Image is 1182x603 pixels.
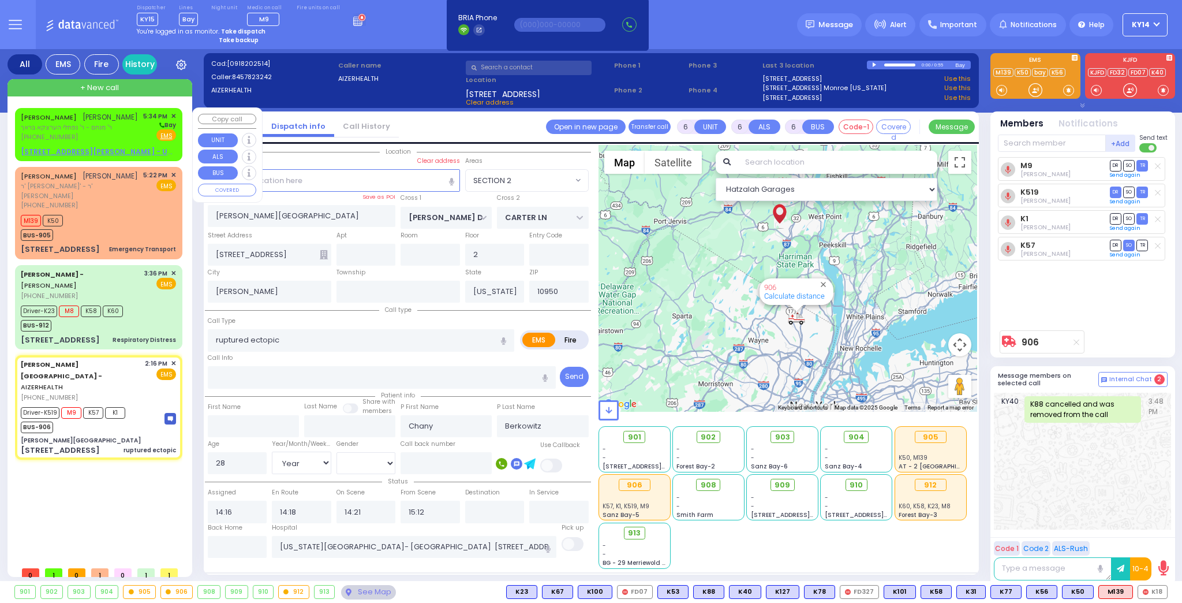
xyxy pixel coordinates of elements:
[845,589,851,595] img: red-radio-icon.svg
[915,431,947,444] div: 905
[21,147,192,157] u: [STREET_ADDRESS][PERSON_NAME] - Use this
[59,306,79,317] span: M8
[15,586,35,598] div: 901
[46,17,122,32] img: Logo
[1109,375,1152,384] span: Internal Chat
[1149,68,1166,77] a: K40
[198,166,238,180] button: BUS
[304,402,337,411] label: Last Name
[931,58,933,72] div: /
[1154,374,1165,385] span: 2
[766,585,799,599] div: BLS
[103,306,123,317] span: K60
[562,523,583,533] label: Pick up
[1110,187,1121,198] span: DR
[802,120,834,134] button: BUS
[83,112,138,122] span: [PERSON_NAME]
[226,586,248,598] div: 909
[465,169,589,191] span: SECTION 2
[990,57,1080,65] label: EMS
[546,120,626,134] a: Open in new page
[929,120,975,134] button: Message
[341,585,395,600] div: See map
[208,231,252,240] label: Street Address
[338,74,462,84] label: AIZERHEALTH
[1123,240,1135,251] span: SO
[934,58,944,72] div: 0:55
[806,20,814,29] img: message.svg
[198,133,238,147] button: UNIT
[1020,161,1033,170] a: M9
[994,541,1020,556] button: Code 1
[473,175,511,187] span: SECTION 2
[43,215,63,226] span: K50
[279,586,309,598] div: 912
[825,445,828,453] span: -
[171,170,176,180] span: ✕
[21,320,51,332] span: BUS-912
[122,54,157,75] a: History
[137,568,155,577] span: 1
[1022,541,1050,556] button: Code 2
[876,120,911,134] button: Covered
[208,317,235,326] label: Call Type
[619,479,650,492] div: 906
[21,334,100,346] div: [STREET_ADDRESS]
[899,502,951,511] span: K60, K58, K23, M8
[1022,338,1039,347] a: 906
[211,72,335,82] label: Caller:
[21,436,141,445] div: [PERSON_NAME][GEOGRAPHIC_DATA]
[137,5,166,12] label: Dispatcher
[1110,198,1140,205] a: Send again
[1085,57,1175,65] label: KJFD
[1139,133,1168,142] span: Send text
[676,493,680,502] span: -
[604,151,645,174] button: Show street map
[336,231,347,240] label: Apt
[336,440,358,449] label: Gender
[198,586,220,598] div: 908
[1130,557,1151,580] button: 10-4
[1136,213,1148,224] span: TR
[21,181,139,200] span: ר' [PERSON_NAME]' - ר' [PERSON_NAME]
[21,393,78,402] span: [PHONE_NUMBER]
[1110,251,1140,258] a: Send again
[762,74,822,84] a: [STREET_ADDRESS]
[160,568,178,577] span: 1
[1020,170,1071,178] span: Abraham Schwartz
[208,403,241,412] label: First Name
[382,477,414,486] span: Status
[21,122,138,132] span: ר' מנחם - ר' נפתלי הערצקא בראך
[921,585,952,599] div: BLS
[762,83,886,93] a: [STREET_ADDRESS] Monroe [US_STATE]
[160,132,173,140] u: EMS
[1149,396,1165,423] span: 3:48 PM
[1015,68,1031,77] a: K50
[825,462,862,471] span: Sanz Bay-4
[818,19,853,31] span: Message
[208,488,236,497] label: Assigned
[156,278,176,289] span: EMS
[21,113,77,122] a: [PERSON_NAME]
[417,157,460,166] label: Clear address
[603,511,639,519] span: Sanz Bay-5
[676,511,713,519] span: Smith Farm
[272,523,297,533] label: Hospital
[689,61,759,70] span: Phone 3
[21,172,77,181] a: [PERSON_NAME]
[208,523,242,533] label: Back Home
[603,445,606,453] span: -
[179,5,198,12] label: Lines
[1020,223,1071,232] span: Moshe Aaron Steinberg
[21,270,84,291] a: [PERSON_NAME]
[578,585,612,599] div: BLS
[497,193,520,203] label: Cross 2
[124,586,155,598] div: 905
[375,391,421,400] span: Patient info
[1110,213,1121,224] span: DR
[948,151,971,174] button: Toggle fullscreen view
[68,568,85,577] span: 0
[751,502,754,511] span: -
[804,585,835,599] div: BLS
[21,445,100,456] div: [STREET_ADDRESS]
